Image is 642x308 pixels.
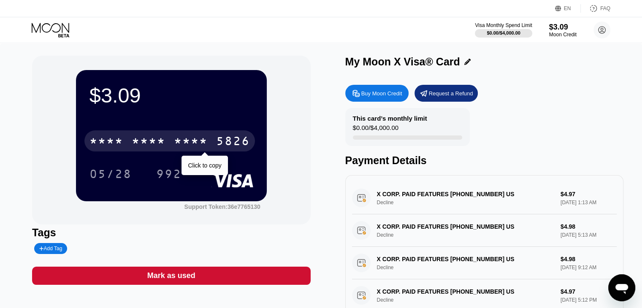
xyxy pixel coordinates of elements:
div: 992 [156,168,181,182]
div: Support Token:36e7765130 [184,203,260,210]
div: Buy Moon Credit [345,85,409,102]
div: 05/28 [89,168,132,182]
div: EN [555,4,581,13]
div: FAQ [581,4,610,13]
div: Mark as used [147,271,195,281]
div: Moon Credit [549,32,577,38]
div: Visa Monthly Spend Limit$0.00/$4,000.00 [475,22,532,38]
div: Add Tag [39,246,62,251]
div: FAQ [600,5,610,11]
div: $3.09 [89,84,253,107]
div: My Moon X Visa® Card [345,56,460,68]
div: Click to copy [188,162,221,169]
div: Payment Details [345,154,623,167]
div: Buy Moon Credit [361,90,402,97]
div: $0.00 / $4,000.00 [353,124,398,135]
div: $0.00 / $4,000.00 [487,30,520,35]
div: This card’s monthly limit [353,115,427,122]
div: Tags [32,227,310,239]
div: Support Token: 36e7765130 [184,203,260,210]
div: Request a Refund [429,90,473,97]
div: Add Tag [34,243,67,254]
div: 992 [150,163,188,184]
div: 05/28 [83,163,138,184]
div: Visa Monthly Spend Limit [475,22,532,28]
div: 5826 [216,135,250,149]
div: $3.09Moon Credit [549,23,577,38]
div: $3.09 [549,23,577,32]
div: Request a Refund [414,85,478,102]
div: EN [564,5,571,11]
iframe: Tombol untuk meluncurkan jendela pesan [608,274,635,301]
div: Mark as used [32,267,310,285]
